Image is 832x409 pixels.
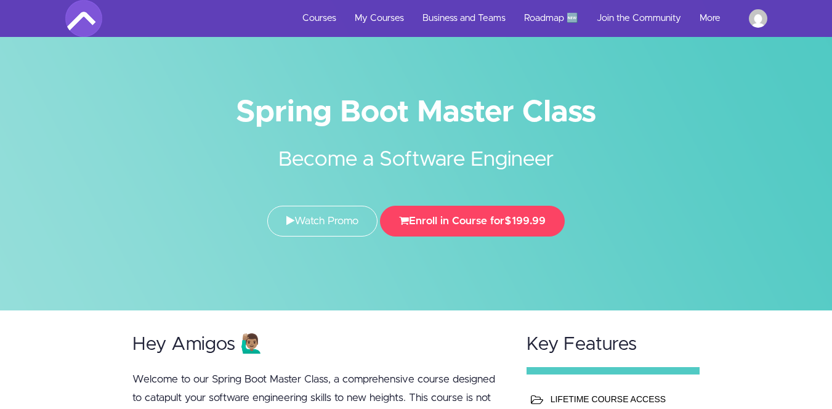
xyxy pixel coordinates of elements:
span: $199.99 [504,216,546,226]
h2: Become a Software Engineer [185,126,647,175]
a: Watch Promo [267,206,378,237]
button: Enroll in Course for$199.99 [380,206,565,237]
h2: Key Features [527,334,700,355]
img: mailadeyinka2020@gmail.com [749,9,767,28]
h1: Spring Boot Master Class [65,99,767,126]
h2: Hey Amigos 🙋🏽‍♂️ [132,334,503,355]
